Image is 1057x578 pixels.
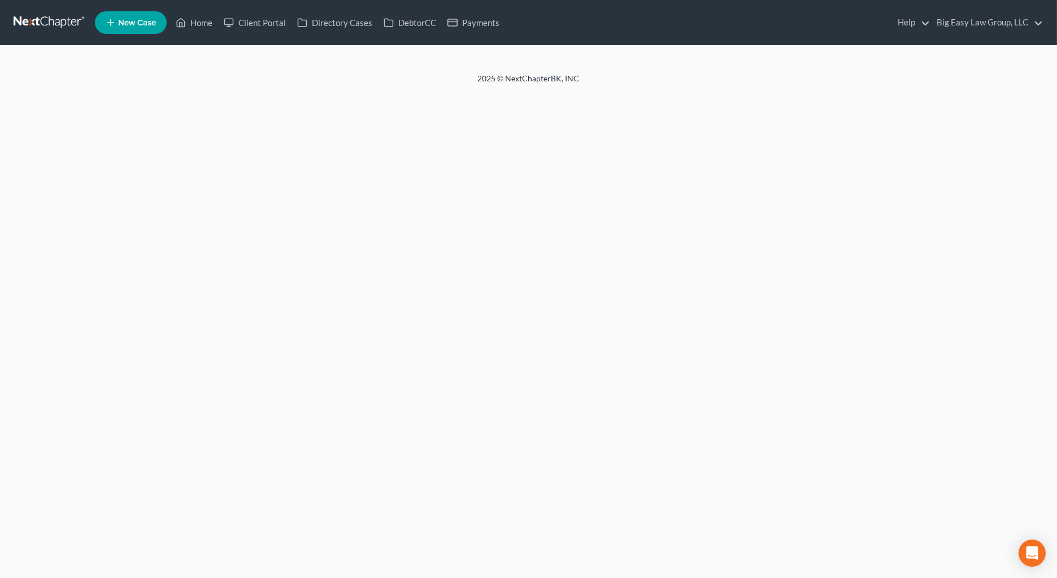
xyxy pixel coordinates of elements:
a: Payments [442,12,505,33]
a: Home [170,12,218,33]
a: Big Easy Law Group, LLC [931,12,1043,33]
a: Directory Cases [292,12,378,33]
new-legal-case-button: New Case [95,11,167,34]
a: Help [892,12,930,33]
a: Client Portal [218,12,292,33]
div: 2025 © NextChapterBK, INC [207,73,851,93]
div: Open Intercom Messenger [1019,540,1046,567]
a: DebtorCC [378,12,442,33]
